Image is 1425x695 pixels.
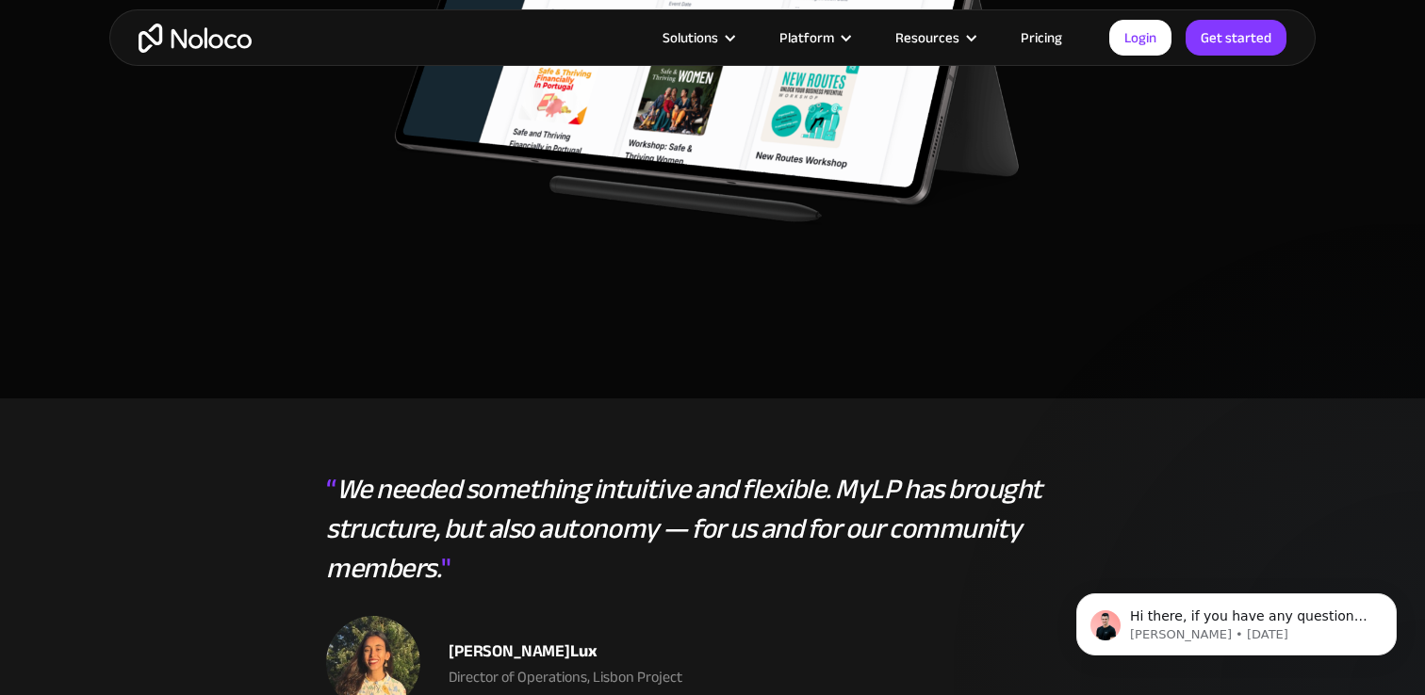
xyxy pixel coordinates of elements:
[639,25,756,50] div: Solutions
[1048,554,1425,686] iframe: Intercom notifications message
[139,24,252,53] a: home
[663,25,718,50] div: Solutions
[449,666,682,688] div: Director of Operations, Lisbon Project
[570,636,598,667] strong: Lux
[872,25,997,50] div: Resources
[997,25,1086,50] a: Pricing
[895,25,959,50] div: Resources
[326,462,336,515] span: “
[1109,20,1171,56] a: Login
[441,541,451,594] span: "
[326,462,1042,594] em: We needed something intuitive and flexible. MyLP has brought structure, but also autonomy — for u...
[779,25,834,50] div: Platform
[449,638,682,666] div: [PERSON_NAME]
[756,25,872,50] div: Platform
[1186,20,1286,56] a: Get started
